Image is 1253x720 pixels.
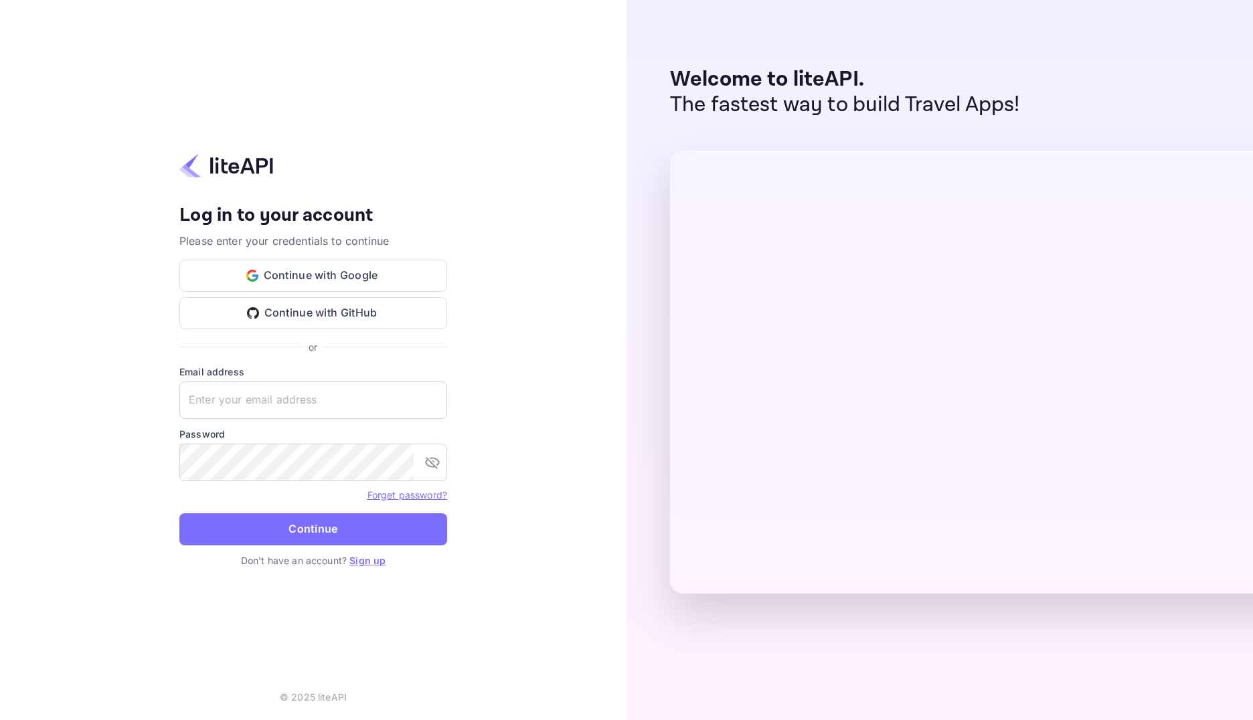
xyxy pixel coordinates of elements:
button: Continue with GitHub [179,297,447,329]
a: Forget password? [367,489,447,501]
a: Forget password? [367,488,447,501]
button: toggle password visibility [419,449,446,476]
p: Don't have an account? [179,553,447,567]
p: The fastest way to build Travel Apps! [670,92,1020,118]
a: Sign up [349,555,386,566]
h4: Log in to your account [179,204,447,228]
p: or [309,340,317,354]
label: Password [179,427,447,441]
input: Enter your email address [179,381,447,419]
img: liteapi [179,153,273,179]
p: Please enter your credentials to continue [179,233,447,249]
button: Continue with Google [179,260,447,292]
button: Continue [179,513,447,545]
label: Email address [179,365,447,379]
p: Welcome to liteAPI. [670,67,1020,92]
p: © 2025 liteAPI [280,690,347,704]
